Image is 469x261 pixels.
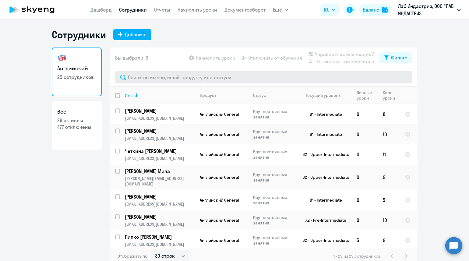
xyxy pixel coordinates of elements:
p: [EMAIL_ADDRESS][DOMAIN_NAME] [125,242,195,247]
img: balance [382,7,388,13]
span: Английский General [200,197,239,203]
p: [PERSON_NAME] [125,128,194,134]
button: Фильтр [379,52,412,63]
h3: Все [57,108,96,116]
td: 10 [378,210,400,230]
p: [PERSON_NAME] [125,108,194,114]
input: Поиск по имени, email, продукту или статусу [115,71,412,83]
p: [PERSON_NAME] Мила [125,168,194,175]
div: Личные уроки [357,90,374,101]
a: [PERSON_NAME] [125,193,195,200]
span: RU [324,6,330,13]
a: Пипко [PERSON_NAME] [125,234,195,240]
td: 0 [352,164,378,190]
p: 29 активны [57,117,96,124]
a: [PERSON_NAME] [125,213,195,220]
span: Английский General [200,132,239,137]
p: [PERSON_NAME] [125,213,194,220]
p: 477 отключены [57,124,96,130]
span: Английский General [200,111,239,117]
a: Четкина [PERSON_NAME] [125,148,195,154]
td: A2 - Pre-Intermediate [295,210,352,230]
span: Вы выбрали: 0 [115,54,148,62]
h1: Сотрудники [52,29,106,41]
td: 0 [352,210,378,230]
div: Продукт [200,93,216,98]
td: B2 - Upper-Intermediate [295,230,352,250]
span: Английский General [200,217,239,223]
td: 0 [352,124,378,144]
div: Корп. уроки [383,90,400,101]
span: Английский General [200,175,239,180]
a: [PERSON_NAME] Мила [125,168,195,175]
span: 1 - 29 из 29 сотрудников [333,253,381,259]
td: 9 [378,164,400,190]
div: Корп. уроки [383,90,396,101]
span: Ещё [273,6,282,13]
button: RU [320,4,340,16]
div: Имя [125,93,195,98]
td: 11 [378,144,400,164]
p: [EMAIL_ADDRESS][DOMAIN_NAME] [125,201,195,207]
a: Дашборд [90,7,112,13]
td: B2 - Upper-Intermediate [295,144,352,164]
td: 8 [378,104,400,124]
td: 0 [352,144,378,164]
span: Английский General [200,238,239,243]
div: Текущий уровень [300,93,351,98]
div: Статус [253,93,295,98]
div: Текущий уровень [306,93,340,98]
a: Английский29 сотрудников [52,48,102,96]
div: Добавить [125,31,146,38]
td: B1 - Intermediate [295,104,352,124]
div: Имя [125,93,133,98]
td: 0 [352,104,378,124]
p: Идут постоянные занятия [253,149,295,160]
p: [EMAIL_ADDRESS][DOMAIN_NAME] [125,136,195,141]
button: Лаб Индастриз, ООО "ЛАБ ИНДАСТРИЗ" [395,2,464,17]
a: Сотрудники [119,7,147,13]
p: Лаб Индастриз, ООО "ЛАБ ИНДАСТРИЗ" [398,2,455,17]
div: Личные уроки [357,90,378,101]
td: 5 [352,230,378,250]
p: 29 сотрудников [57,74,96,80]
p: [EMAIL_ADDRESS][DOMAIN_NAME] [125,115,195,121]
span: Английский General [200,152,239,157]
p: Идут постоянные занятия [253,235,295,246]
p: Четкина [PERSON_NAME] [125,148,194,154]
a: [PERSON_NAME] [125,128,195,134]
p: Идут постоянные занятия [253,215,295,226]
div: Фильтр [391,54,407,61]
p: [EMAIL_ADDRESS][DOMAIN_NAME] [125,156,195,161]
a: Все29 активны477 отключены [52,101,102,150]
div: Статус [253,93,266,98]
a: [PERSON_NAME] [125,108,195,114]
div: Баланс [363,6,379,13]
p: Идут постоянные занятия [253,109,295,120]
div: Продукт [200,93,248,98]
td: 10 [378,124,400,144]
button: Балансbalance [359,4,391,16]
td: 5 [378,190,400,210]
button: Добавить [113,29,151,40]
button: Ещё [273,4,288,16]
p: [PERSON_NAME][EMAIL_ADDRESS][DOMAIN_NAME] [125,176,195,187]
a: Отчеты [154,7,170,13]
td: 9 [378,230,400,250]
p: Идут постоянные занятия [253,129,295,140]
span: Отображать по: [118,253,148,259]
td: 0 [352,190,378,210]
p: [EMAIL_ADDRESS][DOMAIN_NAME] [125,221,195,227]
td: B1 - Intermediate [295,124,352,144]
td: B1 - Intermediate [295,190,352,210]
p: Пипко [PERSON_NAME] [125,234,194,240]
img: english [57,53,67,63]
a: Документооборот [224,7,266,13]
p: [PERSON_NAME] [125,193,194,200]
p: Идут постоянные занятия [253,195,295,206]
h3: Английский [57,65,96,72]
td: B2 - Upper-Intermediate [295,164,352,190]
p: Идут постоянные занятия [253,172,295,183]
a: Начислить уроки [178,7,217,13]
